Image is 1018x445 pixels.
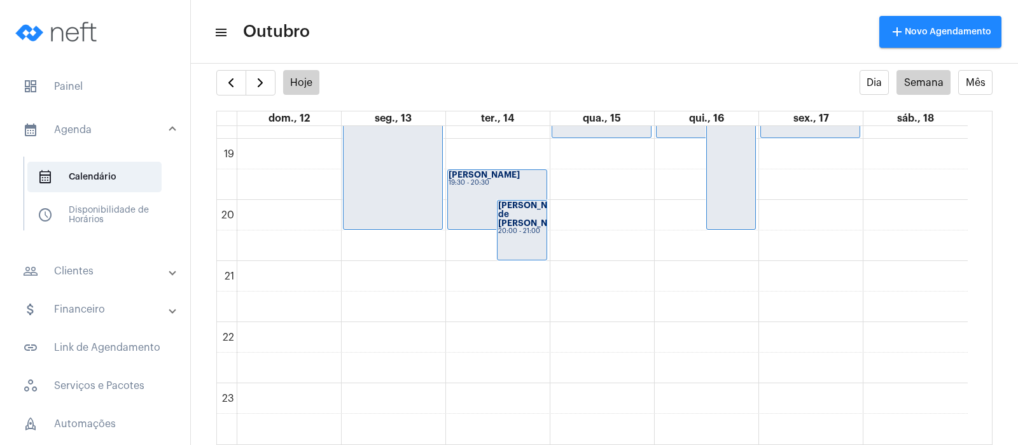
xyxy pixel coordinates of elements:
div: 21 [222,271,237,282]
span: Link de Agendamento [13,332,178,363]
span: sidenav icon [23,79,38,94]
div: 20 [219,209,237,221]
div: 20:00 - 21:00 [498,228,546,235]
a: 17 de outubro de 2025 [791,111,832,125]
mat-icon: sidenav icon [23,264,38,279]
span: sidenav icon [38,169,53,185]
a: 12 de outubro de 2025 [266,111,312,125]
span: Serviços e Pacotes [13,371,178,401]
span: Automações [13,409,178,439]
strong: [PERSON_NAME] [449,171,520,179]
button: Semana Anterior [216,70,246,95]
button: Hoje [283,70,320,95]
button: Mês [958,70,993,95]
span: sidenav icon [23,416,38,432]
img: logo-neft-novo-2.png [10,6,106,57]
mat-expansion-panel-header: sidenav iconClientes [8,256,190,286]
mat-expansion-panel-header: sidenav iconFinanceiro [8,294,190,325]
div: 23 [220,393,237,404]
mat-icon: sidenav icon [23,302,38,317]
mat-expansion-panel-header: sidenav iconAgenda [8,109,190,150]
mat-panel-title: Financeiro [23,302,170,317]
a: 14 de outubro de 2025 [478,111,517,125]
a: 18 de outubro de 2025 [895,111,937,125]
span: Outubro [243,22,310,42]
a: 13 de outubro de 2025 [372,111,414,125]
div: 22 [220,332,237,343]
div: 19 [221,148,237,160]
button: Dia [860,70,889,95]
div: 19:30 - 20:30 [449,180,546,187]
span: Disponibilidade de Horários [27,200,162,230]
button: Próximo Semana [246,70,275,95]
a: 15 de outubro de 2025 [580,111,624,125]
mat-panel-title: Clientes [23,264,170,279]
span: Novo Agendamento [889,27,991,36]
mat-icon: sidenav icon [23,340,38,355]
a: 16 de outubro de 2025 [687,111,727,125]
span: Painel [13,71,178,102]
span: sidenav icon [38,208,53,223]
mat-panel-title: Agenda [23,122,170,138]
button: Novo Agendamento [879,16,1001,48]
mat-icon: sidenav icon [23,122,38,138]
button: Semana [896,70,951,95]
mat-icon: sidenav icon [214,25,227,40]
mat-icon: add [889,24,905,39]
div: sidenav iconAgenda [8,150,190,248]
strong: [PERSON_NAME] de [PERSON_NAME] [498,201,569,227]
span: Calendário [27,162,162,192]
span: sidenav icon [23,378,38,393]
